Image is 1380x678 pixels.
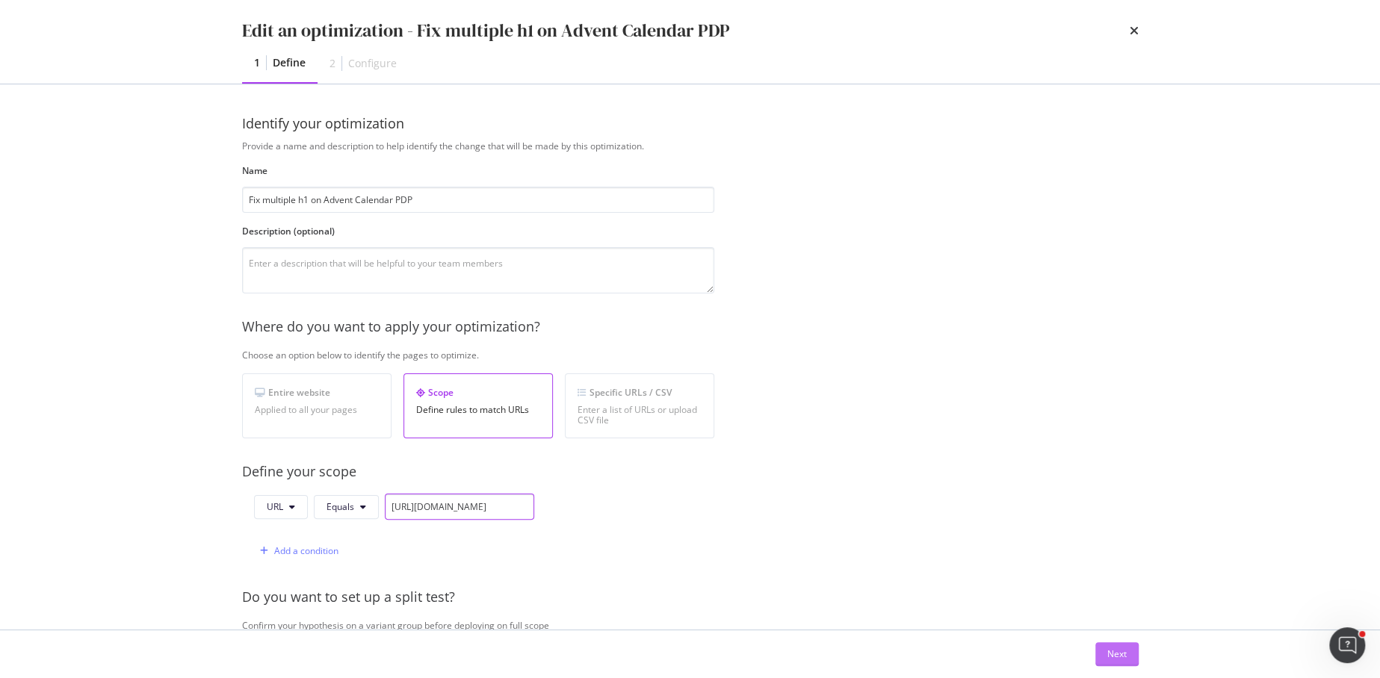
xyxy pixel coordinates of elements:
div: Specific URLs / CSV [578,386,702,399]
div: Define rules to match URLs [416,405,540,415]
button: Next [1095,642,1139,666]
div: Confirm your hypothesis on a variant group before deploying on full scope [242,619,1213,632]
div: Configure [348,56,397,71]
div: Entire website [255,386,379,399]
input: Enter an optimization name to easily find it back [242,187,714,213]
div: Enter a list of URLs or upload CSV file [578,405,702,426]
label: Name [242,164,714,177]
div: Applied to all your pages [255,405,379,415]
div: Choose an option below to identify the pages to optimize. [242,349,1213,361]
div: 1 [254,55,260,70]
div: Edit an optimization - Fix multiple h1 on Advent Calendar PDP [242,18,730,43]
iframe: Intercom live chat [1329,627,1365,663]
button: Equals [314,495,379,519]
div: Do you want to set up a split test? [242,588,1213,607]
div: Provide a name and description to help identify the change that will be made by this optimization. [242,140,1213,152]
div: Define your scope [242,462,1213,482]
button: Add a condition [254,539,338,563]
span: Equals [327,500,354,513]
label: Description (optional) [242,225,714,237]
div: Identify your optimization [242,114,1139,134]
div: Next [1107,647,1127,660]
button: URL [254,495,308,519]
div: Scope [416,386,540,399]
div: Where do you want to apply your optimization? [242,317,1213,337]
div: Add a condition [274,544,338,557]
div: Define [273,55,306,70]
div: 2 [329,56,335,71]
span: URL [267,500,283,513]
div: times [1130,18,1139,43]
